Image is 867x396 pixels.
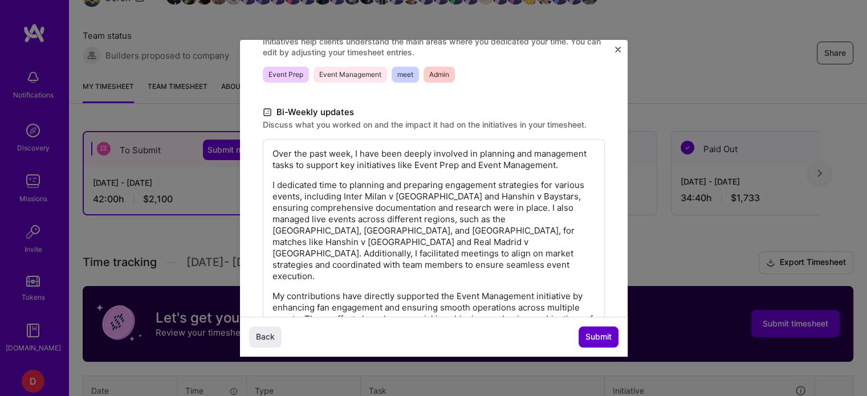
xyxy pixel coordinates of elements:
span: meet [392,67,419,83]
button: Back [249,326,282,347]
span: Back [256,331,275,342]
p: I dedicated time to planning and preparing engagement strategies for various events, including In... [272,179,595,282]
span: Submit [585,331,612,342]
p: My contributions have directly supported the Event Management initiative by enhancing fan engagem... [272,291,595,336]
span: Event Management [314,67,387,83]
span: Admin [424,67,455,83]
p: Over the past week, I have been deeply involved in planning and management tasks to support key i... [272,148,595,171]
label: Discuss what you worked on and the impact it had on the initiatives in your timesheet. [263,119,605,130]
button: Close [615,47,621,59]
span: Event Prep [263,67,309,83]
label: Bi-Weekly updates [263,105,605,119]
button: Submit [579,326,618,347]
i: icon DocumentBlack [263,105,272,119]
label: Initiatives help clients understand the main areas where you dedicated your time. You can edit by... [263,36,605,58]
